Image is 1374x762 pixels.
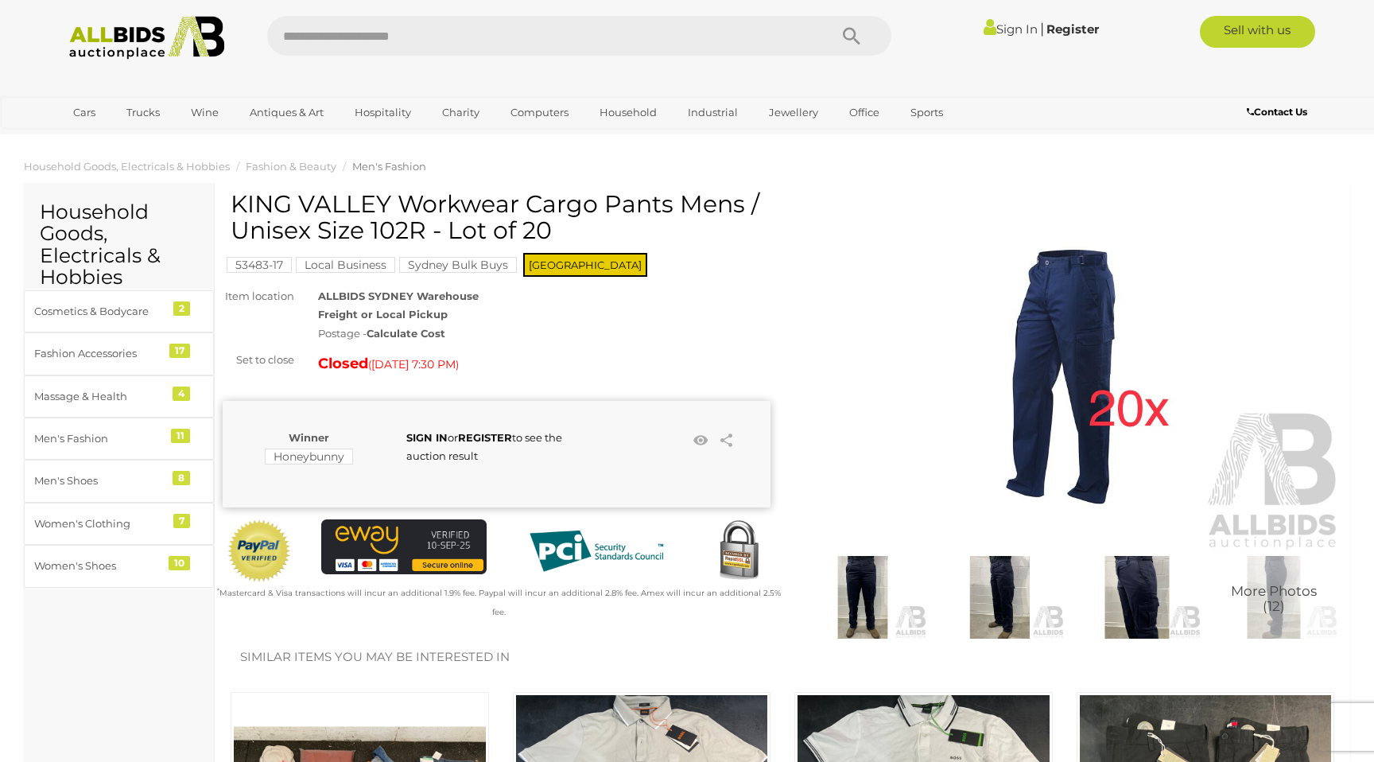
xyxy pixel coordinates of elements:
div: Set to close [211,351,306,369]
a: Men's Shoes 8 [24,460,214,502]
a: Cosmetics & Bodycare 2 [24,290,214,332]
strong: Calculate Cost [367,327,445,340]
img: Allbids.com.au [60,16,233,60]
b: Winner [289,431,329,444]
mark: Honeybunny [265,449,353,465]
a: SIGN IN [406,431,448,444]
span: [GEOGRAPHIC_DATA] [523,253,647,277]
img: Official PayPal Seal [227,519,292,583]
a: Industrial [677,99,748,126]
a: [GEOGRAPHIC_DATA] [63,126,196,152]
h2: Similar items you may be interested in [240,651,1325,664]
div: Men's Fashion [34,430,165,448]
div: Item location [211,287,306,305]
span: [DATE] 7:30 PM [371,357,456,371]
a: Register [1046,21,1099,37]
div: Postage - [318,325,770,343]
img: Secured by Rapid SSL [707,519,770,583]
img: KING VALLEY Workwear Cargo Pants Mens / Unisex Size 102R - Lot of 20 [1073,556,1201,640]
a: Hospitality [344,99,421,126]
a: Contact Us [1247,103,1311,121]
div: Women's Clothing [34,515,165,533]
button: Search [812,16,891,56]
strong: Freight or Local Pickup [318,308,448,321]
div: Massage & Health [34,387,165,406]
div: Men's Shoes [34,472,165,490]
img: KING VALLEY Workwear Cargo Pants Mens / Unisex Size 102R - Lot of 20 [935,556,1064,640]
a: Charity [432,99,490,126]
a: Household [589,99,667,126]
a: Women's Shoes 10 [24,545,214,587]
a: Sydney Bulk Buys [399,259,517,271]
div: Women's Shoes [34,557,165,575]
h1: KING VALLEY Workwear Cargo Pants Mens / Unisex Size 102R - Lot of 20 [231,191,767,243]
a: Sign In [984,21,1038,37]
mark: 53483-17 [227,257,292,273]
a: Cars [63,99,106,126]
a: Jewellery [759,99,829,126]
mark: Local Business [296,257,395,273]
b: Contact Us [1247,106,1307,118]
span: ( ) [368,358,459,371]
li: Watch this item [689,429,712,453]
a: Fashion & Beauty [246,160,336,173]
span: or to see the auction result [406,431,562,462]
h2: Household Goods, Electricals & Hobbies [40,201,198,289]
a: REGISTER [458,431,512,444]
a: Sports [900,99,953,126]
a: Local Business [296,259,395,271]
strong: ALLBIDS SYDNEY Warehouse [318,290,479,302]
a: Wine [180,99,229,126]
a: Sell with us [1200,16,1315,48]
div: 7 [173,514,190,528]
a: Household Goods, Electricals & Hobbies [24,160,230,173]
span: | [1040,20,1044,37]
div: 8 [173,471,190,485]
img: eWAY Payment Gateway [321,519,487,574]
a: Men's Fashion [352,160,426,173]
div: 10 [169,556,190,570]
img: PCI DSS compliant [517,519,676,583]
a: Men's Fashion 11 [24,418,214,460]
a: Women's Clothing 7 [24,503,214,545]
a: Computers [500,99,579,126]
div: 11 [171,429,190,443]
a: Fashion Accessories 17 [24,332,214,375]
a: Antiques & Art [239,99,334,126]
div: Fashion Accessories [34,344,165,363]
div: 4 [173,387,190,401]
img: KING VALLEY Workwear Cargo Pants Mens / Unisex Size 102R - Lot of 20 [1209,556,1338,640]
a: Massage & Health 4 [24,375,214,418]
a: Office [839,99,890,126]
a: Trucks [116,99,170,126]
div: 2 [173,301,190,316]
img: KING VALLEY Workwear Cargo Pants Mens / Unisex Size 102R - Lot of 20 [798,556,927,640]
div: 17 [169,344,190,358]
a: More Photos(12) [1209,556,1338,640]
small: Mastercard & Visa transactions will incur an additional 1.9% fee. Paypal will incur an additional... [217,588,781,616]
img: KING VALLEY Workwear Cargo Pants Mens / Unisex Size 102R - Lot of 20 [794,199,1342,552]
div: Cosmetics & Bodycare [34,302,165,321]
strong: Closed [318,355,368,372]
a: 53483-17 [227,259,292,271]
span: More Photos (12) [1231,584,1317,613]
mark: Sydney Bulk Buys [399,257,517,273]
